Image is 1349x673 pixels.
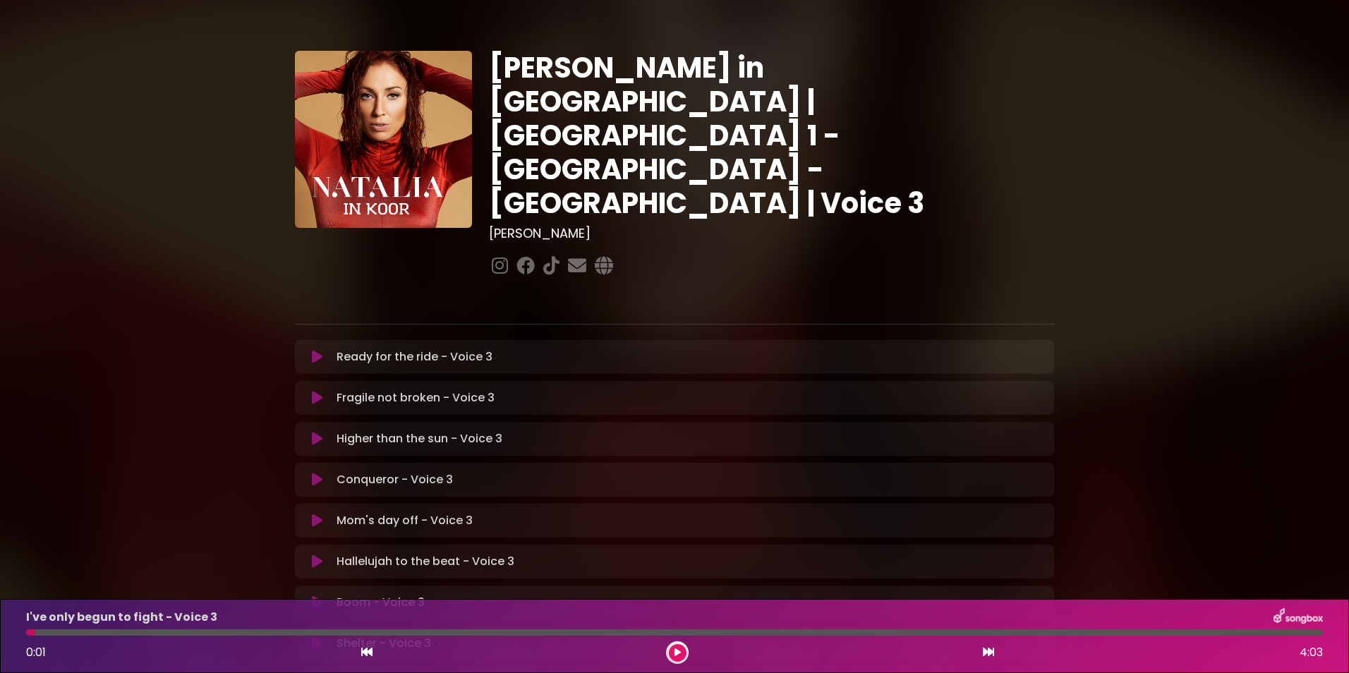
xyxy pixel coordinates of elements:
img: YTVS25JmS9CLUqXqkEhs [295,51,472,228]
img: songbox-logo-white.png [1274,608,1323,626]
p: I've only begun to fight - Voice 3 [26,609,217,626]
p: Ready for the ride - Voice 3 [337,348,492,365]
h1: [PERSON_NAME] in [GEOGRAPHIC_DATA] | [GEOGRAPHIC_DATA] 1 - [GEOGRAPHIC_DATA] - [GEOGRAPHIC_DATA] ... [489,51,1054,220]
p: Mom's day off - Voice 3 [337,512,473,529]
h3: [PERSON_NAME] [489,226,1054,241]
p: Hallelujah to the beat - Voice 3 [337,553,514,570]
p: Fragile not broken - Voice 3 [337,389,495,406]
span: 0:01 [26,644,46,660]
span: 4:03 [1300,644,1323,661]
p: Conqueror - Voice 3 [337,471,453,488]
p: Boom - Voice 3 [337,594,425,611]
p: Higher than the sun - Voice 3 [337,430,502,447]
